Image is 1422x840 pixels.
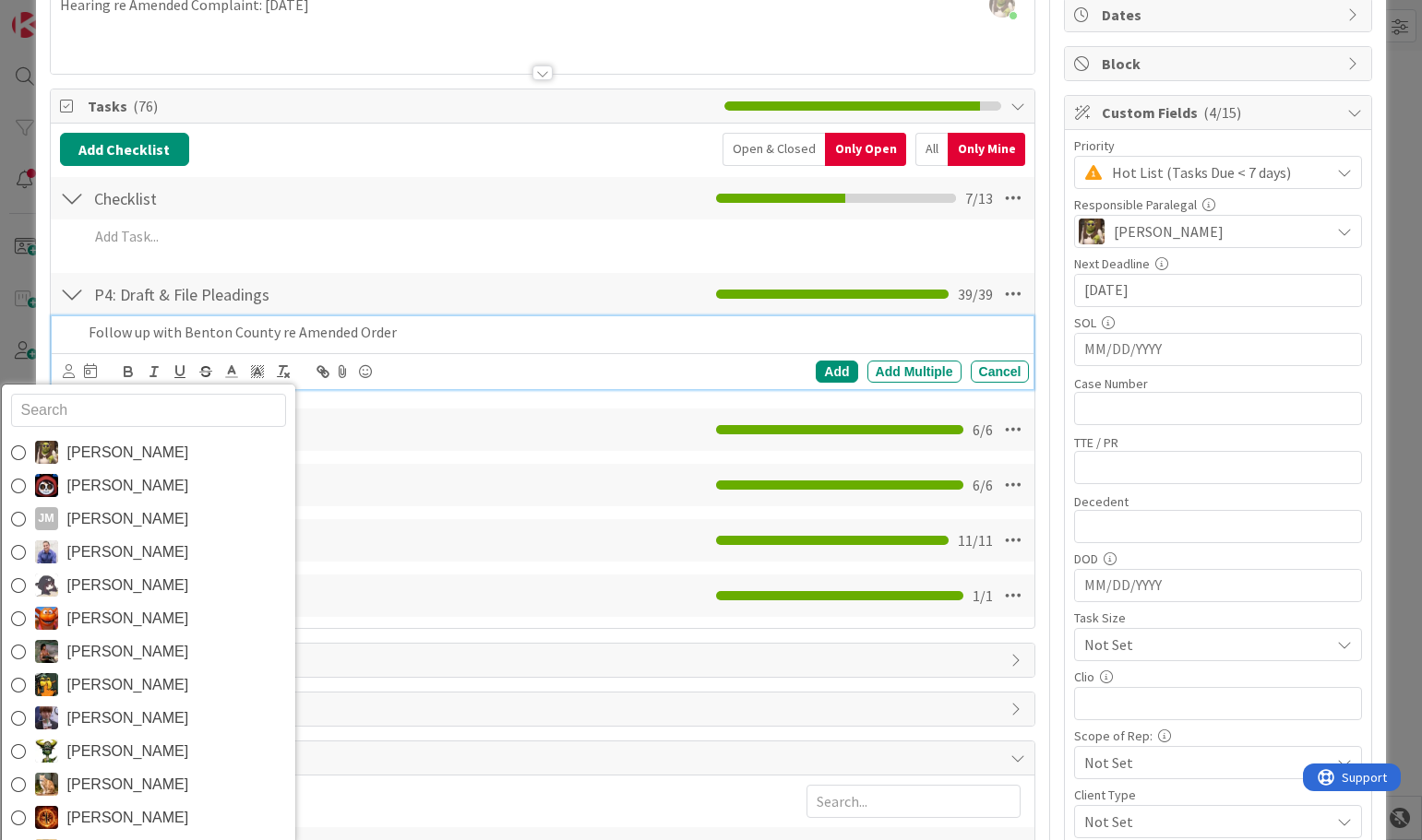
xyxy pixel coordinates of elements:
div: Task Size [1074,611,1362,624]
input: Add Checklist... [88,182,503,215]
span: [PERSON_NAME] [67,704,189,732]
span: [PERSON_NAME] [67,671,189,699]
div: Scope of Rep: [1074,729,1362,742]
img: TR [35,806,58,829]
div: Add [816,361,857,383]
a: KA[PERSON_NAME] [2,602,295,635]
input: MM/DD/YYYY [1084,275,1352,306]
div: Clio [1074,670,1362,683]
span: 11 / 11 [958,529,993,551]
span: ( 4/15 ) [1203,103,1241,122]
input: MM/DD/YYYY [1084,334,1352,365]
a: NC[PERSON_NAME] [2,735,295,768]
span: [PERSON_NAME] [67,771,189,799]
span: [PERSON_NAME] [67,505,189,533]
img: ML [35,706,58,729]
span: 6 / 6 [973,419,993,441]
span: [PERSON_NAME] [67,804,189,832]
span: [PERSON_NAME] [1114,220,1224,243]
span: Comments [88,698,1002,720]
span: Hot List (Tasks Due < 7 days) [1112,160,1320,185]
input: MM/DD/YYYY [1084,570,1352,601]
img: KA [35,607,58,630]
span: [PERSON_NAME] [67,738,189,765]
span: Not Set [1084,750,1320,775]
a: ML[PERSON_NAME] [2,702,295,735]
div: Responsible Paralegal [1074,198,1362,211]
a: KN[PERSON_NAME] [2,569,295,602]
img: JS [35,474,58,497]
span: [PERSON_NAME] [67,572,189,599]
span: Block [1102,53,1338,75]
span: 6 / 6 [973,474,993,496]
input: Search... [807,785,1021,818]
a: TR[PERSON_NAME] [2,801,295,834]
div: All [915,133,948,166]
div: Open & Closed [723,133,825,166]
span: Links [88,649,1002,671]
label: Case Number [1074,375,1148,392]
div: Next Deadline [1074,257,1362,270]
span: [PERSON_NAME] [67,605,189,633]
img: SB [35,773,58,796]
span: Not Set [1084,809,1320,834]
div: SOL [1074,316,1362,329]
img: MR [35,673,58,696]
label: TTE / PR [1074,434,1118,451]
a: DG[PERSON_NAME] [2,436,295,469]
span: ( 76 ) [133,97,158,115]
a: MR[PERSON_NAME] [2,668,295,702]
div: Only Open [825,133,906,166]
span: History [88,747,1002,769]
img: MW [35,640,58,663]
a: JM[PERSON_NAME] [2,503,295,536]
img: DG [35,441,58,464]
a: MW[PERSON_NAME] [2,635,295,668]
span: Tasks [88,95,716,117]
div: Only Mine [948,133,1025,166]
span: Not Set [1084,632,1320,657]
a: SB[PERSON_NAME] [2,768,295,801]
a: JG[PERSON_NAME] [2,536,295,569]
input: Search [11,394,286,427]
span: Support [39,3,84,25]
img: NC [35,739,58,763]
span: 7 / 13 [965,187,993,209]
span: Custom Fields [1102,101,1338,124]
div: Client Type [1074,788,1362,801]
div: Priority [1074,139,1362,152]
div: Add Multiple [867,361,962,383]
img: DG [1079,219,1105,244]
div: Cancel [971,361,1030,383]
span: 1 / 1 [973,585,993,607]
p: Follow up with Benton County re Amended Order [89,322,1022,343]
span: [PERSON_NAME] [67,638,189,666]
span: Dates [1102,4,1338,26]
span: [PERSON_NAME] [67,538,189,566]
img: JG [35,540,58,563]
label: Decedent [1074,493,1129,510]
button: Add Checklist [60,133,189,166]
span: [PERSON_NAME] [67,439,189,467]
span: 39 / 39 [958,283,993,305]
div: DOD [1074,552,1362,565]
input: Add Checklist... [88,278,503,311]
img: KN [35,574,58,597]
a: JS[PERSON_NAME] [2,469,295,503]
div: JM [35,507,58,530]
span: [PERSON_NAME] [67,472,189,500]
